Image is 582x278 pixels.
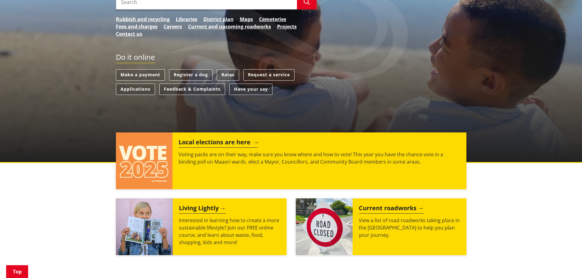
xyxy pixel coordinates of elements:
[179,151,460,165] p: Voting packs are on their way, make sure you know where and how to vote! This year you have the c...
[116,198,173,255] img: Mainstream Green Workshop Series
[188,23,271,30] a: Current and upcoming roadworks
[116,132,466,189] a: Local elections are here Voting packs are on their way, make sure you know where and how to vote!...
[176,16,197,23] a: Libraries
[116,69,165,81] a: Make a payment
[277,23,297,30] a: Projects
[116,132,173,189] img: Vote 2025
[6,265,28,278] a: Top
[116,23,158,30] a: Fees and charges
[203,16,234,23] a: District plan
[179,204,226,214] h2: Living Lightly
[116,30,142,38] a: Contact us
[554,252,576,274] iframe: Messenger Launcher
[359,217,460,239] p: View a list of road roadworks taking place in the [GEOGRAPHIC_DATA] to help you plan your journey.
[296,198,466,255] a: Current roadworks View a list of road roadworks taking place in the [GEOGRAPHIC_DATA] to help you...
[116,198,287,255] a: Living Lightly Interested in learning how to create a more sustainable lifestyle? Join our FREE o...
[359,204,424,214] h2: Current roadworks
[116,84,155,95] a: Applications
[116,16,170,23] a: Rubbish and recycling
[259,16,286,23] a: Cemeteries
[164,23,182,30] a: Careers
[116,53,155,63] h2: Do it online
[217,69,239,81] a: Rates
[240,16,253,23] a: Maps
[179,217,280,246] p: Interested in learning how to create a more sustainable lifestyle? Join our FREE online course, a...
[229,84,272,95] a: Have your say
[179,139,258,148] h2: Local elections are here
[169,69,213,81] a: Register a dog
[296,198,353,255] img: Road closed sign
[159,84,225,95] a: Feedback & Complaints
[243,69,295,81] a: Request a service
